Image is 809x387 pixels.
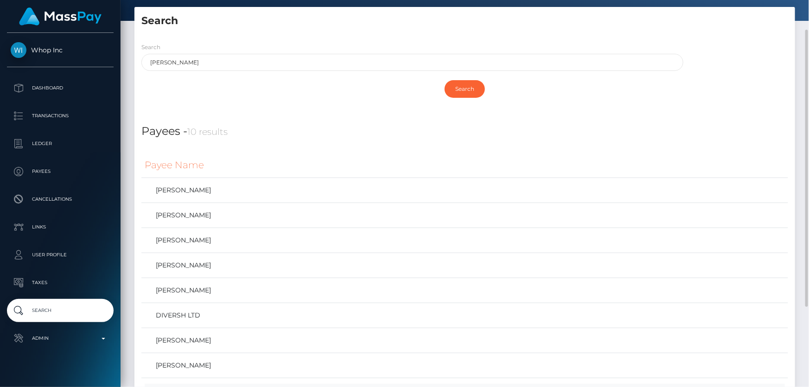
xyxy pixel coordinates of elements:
[11,304,110,317] p: Search
[7,160,114,183] a: Payees
[19,7,102,25] img: MassPay Logo
[11,276,110,290] p: Taxes
[11,42,26,58] img: Whop Inc
[7,327,114,350] a: Admin
[7,76,114,100] a: Dashboard
[7,46,114,54] span: Whop Inc
[187,126,228,137] small: 10 results
[7,188,114,211] a: Cancellations
[141,152,788,178] th: Payee Name
[145,234,785,247] a: [PERSON_NAME]
[11,331,110,345] p: Admin
[7,299,114,322] a: Search
[11,220,110,234] p: Links
[7,271,114,294] a: Taxes
[11,248,110,262] p: User Profile
[141,14,788,28] h5: Search
[11,109,110,123] p: Transactions
[145,259,785,272] a: [PERSON_NAME]
[7,104,114,127] a: Transactions
[145,209,785,222] a: [PERSON_NAME]
[11,192,110,206] p: Cancellations
[145,284,785,297] a: [PERSON_NAME]
[145,334,785,347] a: [PERSON_NAME]
[11,137,110,151] p: Ledger
[145,309,785,322] a: DIVERSH LTD
[145,184,785,197] a: [PERSON_NAME]
[11,81,110,95] p: Dashboard
[445,80,485,98] input: Search
[145,359,785,372] a: [PERSON_NAME]
[141,54,683,71] input: Enter search term
[141,43,160,51] label: Search
[7,216,114,239] a: Links
[11,165,110,178] p: Payees
[7,132,114,155] a: Ledger
[141,123,788,140] h4: Payees -
[7,243,114,266] a: User Profile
